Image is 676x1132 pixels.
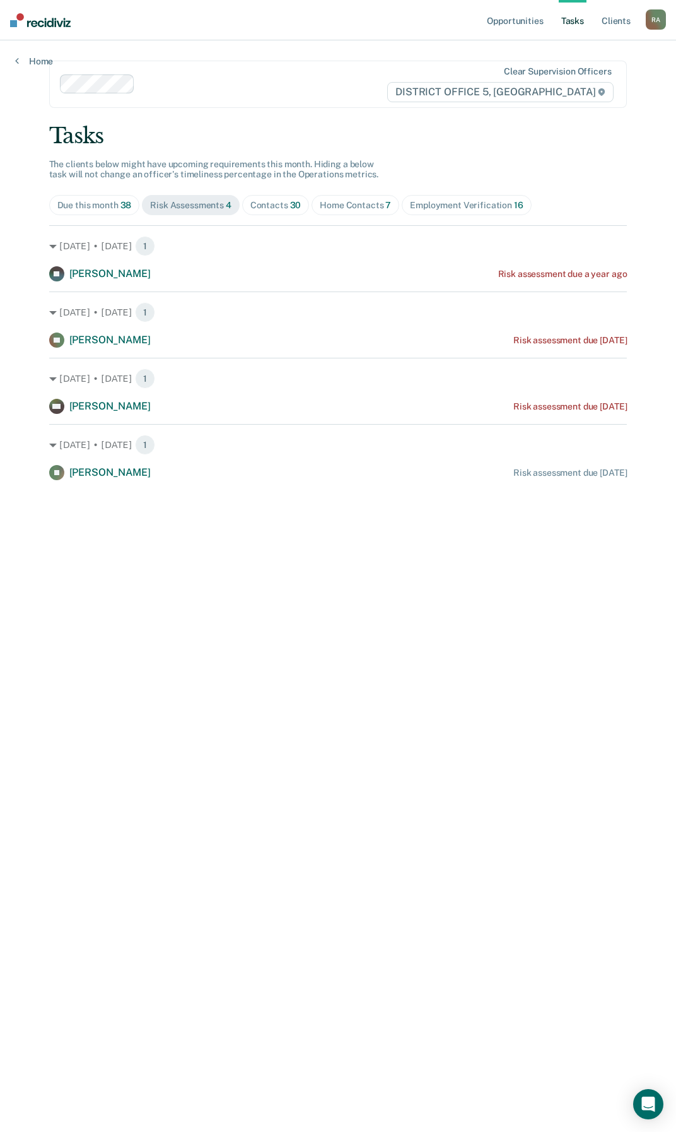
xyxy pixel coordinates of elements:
[49,368,627,389] div: [DATE] • [DATE] 1
[646,9,666,30] div: R A
[69,400,151,412] span: [PERSON_NAME]
[135,435,155,455] span: 1
[250,200,301,211] div: Contacts
[513,468,627,478] div: Risk assessment due [DATE]
[69,268,151,280] span: [PERSON_NAME]
[226,200,231,210] span: 4
[513,401,627,412] div: Risk assessment due [DATE]
[135,368,155,389] span: 1
[290,200,301,210] span: 30
[15,56,53,67] a: Home
[320,200,391,211] div: Home Contacts
[49,236,627,256] div: [DATE] • [DATE] 1
[385,200,391,210] span: 7
[120,200,132,210] span: 38
[504,66,611,77] div: Clear supervision officers
[49,159,379,180] span: The clients below might have upcoming requirements this month. Hiding a below task will not chang...
[10,13,71,27] img: Recidiviz
[633,1089,663,1119] div: Open Intercom Messenger
[49,123,627,149] div: Tasks
[646,9,666,30] button: RA
[135,236,155,256] span: 1
[135,302,155,322] span: 1
[49,302,627,322] div: [DATE] • [DATE] 1
[150,200,231,211] div: Risk Assessments
[498,269,627,280] div: Risk assessment due a year ago
[49,435,627,455] div: [DATE] • [DATE] 1
[69,334,151,346] span: [PERSON_NAME]
[57,200,132,211] div: Due this month
[69,466,151,478] span: [PERSON_NAME]
[387,82,614,102] span: DISTRICT OFFICE 5, [GEOGRAPHIC_DATA]
[410,200,523,211] div: Employment Verification
[514,200,523,210] span: 16
[513,335,627,346] div: Risk assessment due [DATE]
